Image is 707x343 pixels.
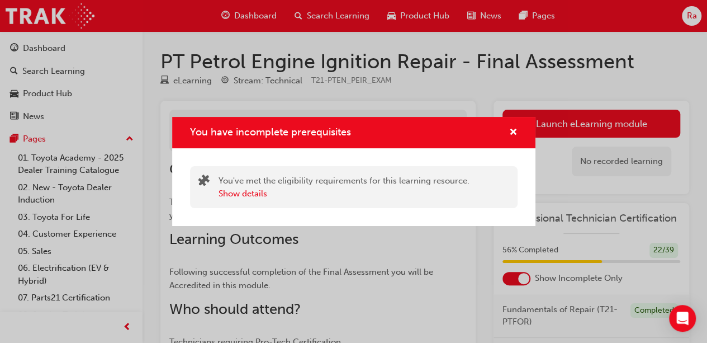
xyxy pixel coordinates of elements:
[219,187,267,200] button: Show details
[198,176,210,189] span: puzzle-icon
[509,126,518,140] button: cross-icon
[219,175,469,200] div: You've met the eligibility requirements for this learning resource.
[190,126,351,138] span: You have incomplete prerequisites
[509,128,518,138] span: cross-icon
[172,117,535,227] div: You have incomplete prerequisites
[669,305,696,332] div: Open Intercom Messenger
